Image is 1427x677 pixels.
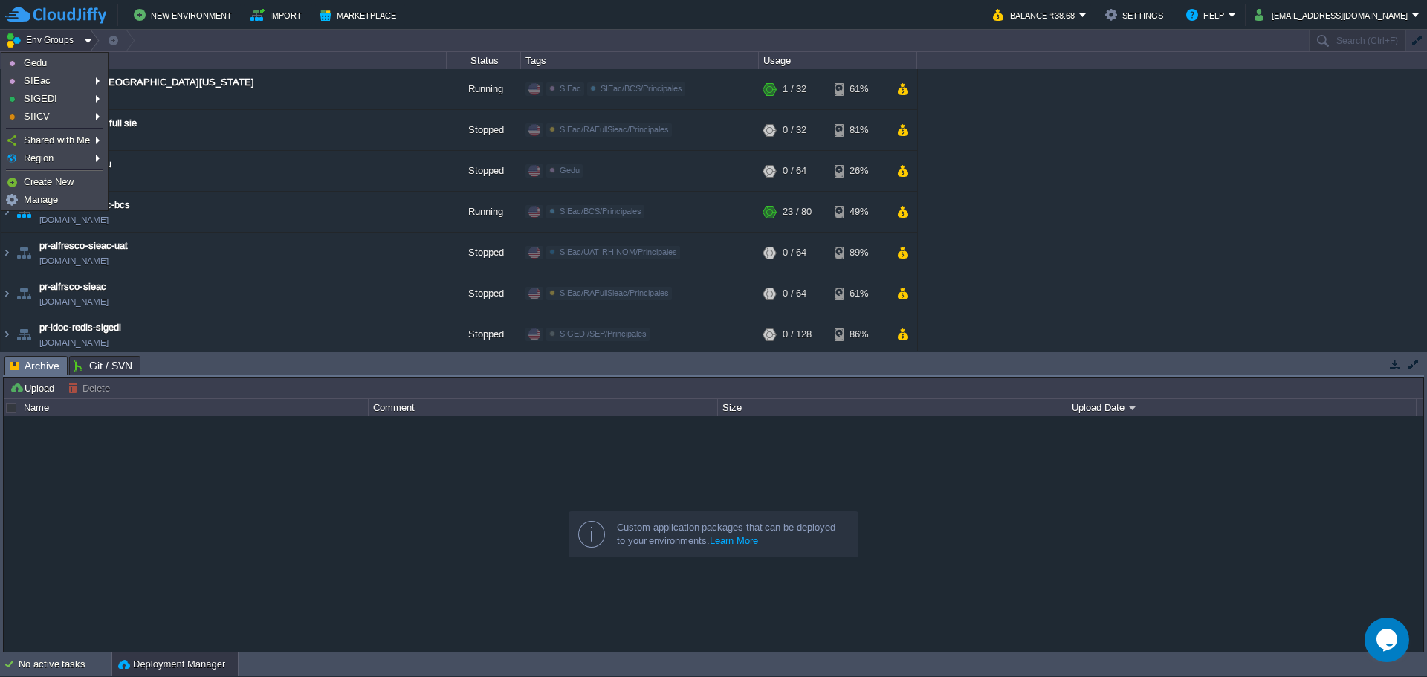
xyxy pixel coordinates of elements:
div: 81% [835,110,883,150]
a: pr-alfrsco-sieac [39,279,106,294]
a: Shared with Me [4,132,106,149]
a: Gedu [4,55,106,71]
span: SIEac/BCS/Principales [601,84,682,93]
img: AMDAwAAAACH5BAEAAAAALAAAAAABAAEAAAICRAEAOw== [1,233,13,273]
div: 61% [835,69,883,109]
img: AMDAwAAAACH5BAEAAAAALAAAAAABAAEAAAICRAEAOw== [13,273,34,314]
div: 1 / 32 [783,69,806,109]
span: SIEac/RAFullSieac/Principales [560,288,669,297]
a: SIEac [4,73,106,89]
div: Stopped [447,314,521,354]
button: Marketplace [320,6,401,24]
div: Tags [522,52,758,69]
span: SIICV [24,111,50,122]
button: Help [1186,6,1229,24]
span: Gedu [560,166,580,175]
img: AMDAwAAAACH5BAEAAAAALAAAAAABAAEAAAICRAEAOw== [1,192,13,232]
div: Stopped [447,110,521,150]
div: Stopped [447,151,521,191]
span: SIEac [24,75,51,86]
div: Usage [760,52,916,69]
a: Manage [4,192,106,208]
div: Name [20,399,368,416]
button: [EMAIL_ADDRESS][DOMAIN_NAME] [1255,6,1412,24]
a: pr-alfresco-sieac-uat [39,239,128,253]
span: Git / SVN [74,357,132,375]
div: Comment [369,399,717,416]
div: Custom application packages that can be deployed to your environments. [617,521,846,548]
div: 86% [835,314,883,354]
div: 23 / 80 [783,192,812,232]
span: SIEac/UAT-RH-NOM/Principales [560,247,677,256]
span: Gedu [24,57,47,68]
div: 26% [835,151,883,191]
div: Upload Date [1068,399,1416,416]
a: Learn More [710,535,758,546]
span: [DOMAIN_NAME] [39,294,109,309]
div: 0 / 64 [783,273,806,314]
button: Upload [10,381,59,395]
a: SIICV [4,108,106,125]
span: Create New [24,176,74,187]
span: SIEac [560,84,581,93]
div: 0 / 128 [783,314,812,354]
img: AMDAwAAAACH5BAEAAAAALAAAAAABAAEAAAICRAEAOw== [13,314,34,354]
img: AMDAwAAAACH5BAEAAAAALAAAAAABAAEAAAICRAEAOw== [13,233,34,273]
span: SIEac/BCS/Principales [560,207,641,216]
a: pr-ldoc-redis-sigedi [39,320,121,335]
div: Stopped [447,273,521,314]
span: Manage [24,194,58,205]
div: Status [447,52,520,69]
span: SIGEDI/SEP/Principales [560,329,647,338]
div: No active tasks [19,652,111,676]
span: Shared with Me [24,135,90,146]
div: 61% [835,273,883,314]
div: Stopped [447,233,521,273]
span: Archive [10,357,59,375]
div: 0 / 64 [783,151,806,191]
a: Create New [4,174,106,190]
a: [DOMAIN_NAME] [39,335,109,350]
a: SIGEDI [4,91,106,107]
img: AMDAwAAAACH5BAEAAAAALAAAAAABAAEAAAICRAEAOw== [1,314,13,354]
span: [DOMAIN_NAME] [39,253,109,268]
div: Running [447,192,521,232]
img: AMDAwAAAACH5BAEAAAAALAAAAAABAAEAAAICRAEAOw== [1,273,13,314]
div: 49% [835,192,883,232]
div: 89% [835,233,883,273]
div: Size [719,399,1067,416]
div: Name [1,52,446,69]
button: Deployment Manager [118,657,225,672]
button: Settings [1105,6,1168,24]
button: Delete [68,381,114,395]
a: Region [4,150,106,166]
img: AMDAwAAAACH5BAEAAAAALAAAAAABAAEAAAICRAEAOw== [13,192,34,232]
span: SIEac/RAFullSieac/Principales [560,125,669,134]
span: Region [24,152,54,163]
button: Env Groups [5,30,79,51]
div: 0 / 32 [783,110,806,150]
img: CloudJiffy [5,6,106,25]
span: [DOMAIN_NAME] [39,213,109,227]
button: Balance ₹38.68 [993,6,1079,24]
iframe: chat widget [1365,618,1412,662]
button: New Environment [134,6,236,24]
button: Import [250,6,306,24]
div: 0 / 64 [783,233,806,273]
div: Running [447,69,521,109]
a: maven - sie - [GEOGRAPHIC_DATA][US_STATE] [39,75,254,90]
span: SIGEDI [24,93,57,104]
